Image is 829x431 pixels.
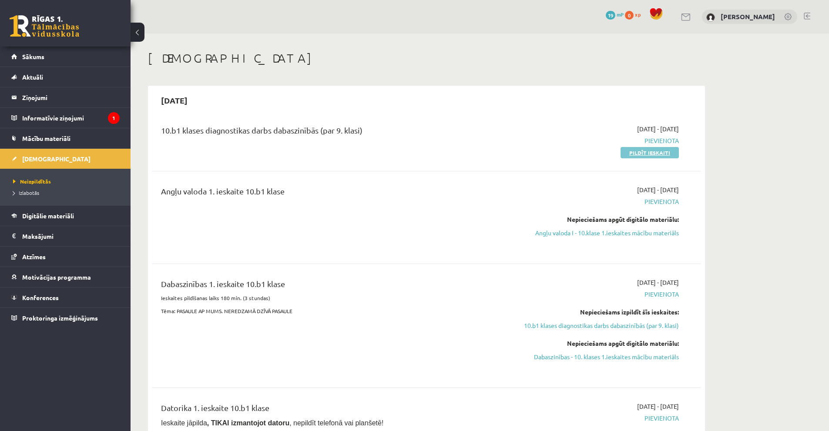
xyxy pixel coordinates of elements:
span: Sākums [22,53,44,60]
span: Pievienota [515,136,679,145]
a: Sākums [11,47,120,67]
span: Mācību materiāli [22,134,70,142]
div: 10.b1 klases diagnostikas darbs dabaszinībās (par 9. klasi) [161,124,502,140]
img: Stepans Grigorjevs [706,13,715,22]
b: , TIKAI izmantojot datoru [207,419,289,427]
p: Tēma: PASAULE AP MUMS. NEREDZAMĀ DZĪVĀ PASAULE [161,307,502,315]
a: Izlabotās [13,189,122,197]
h2: [DATE] [152,90,196,110]
a: [DEMOGRAPHIC_DATA] [11,149,120,169]
span: 0 [625,11,634,20]
span: Proktoringa izmēģinājums [22,314,98,322]
a: Mācību materiāli [11,128,120,148]
legend: Informatīvie ziņojumi [22,108,120,128]
a: Aktuāli [11,67,120,87]
a: Angļu valoda I - 10.klase 1.ieskaites mācību materiāls [515,228,679,237]
legend: Maksājumi [22,226,120,246]
div: Nepieciešams izpildīt šīs ieskaites: [515,307,679,317]
span: xp [635,11,641,18]
a: Konferences [11,287,120,307]
span: Motivācijas programma [22,273,91,281]
div: Nepieciešams apgūt digitālo materiālu: [515,339,679,348]
legend: Ziņojumi [22,87,120,107]
span: [DATE] - [DATE] [637,124,679,134]
a: 19 mP [606,11,624,18]
a: Informatīvie ziņojumi1 [11,108,120,128]
span: [DEMOGRAPHIC_DATA] [22,155,91,163]
div: Angļu valoda 1. ieskaite 10.b1 klase [161,185,502,201]
span: Pievienota [515,197,679,206]
a: Dabaszinības - 10. klases 1.ieskaites mācību materiāls [515,352,679,361]
span: Izlabotās [13,189,39,196]
span: Neizpildītās [13,178,51,185]
span: Aktuāli [22,73,43,81]
a: Motivācijas programma [11,267,120,287]
span: Pievienota [515,290,679,299]
a: Neizpildītās [13,177,122,185]
a: Atzīmes [11,247,120,267]
span: [DATE] - [DATE] [637,185,679,194]
span: 19 [606,11,615,20]
div: Datorika 1. ieskaite 10.b1 klase [161,402,502,418]
div: Nepieciešams apgūt digitālo materiālu: [515,215,679,224]
span: [DATE] - [DATE] [637,278,679,287]
span: Konferences [22,294,59,301]
a: Maksājumi [11,226,120,246]
i: 1 [108,112,120,124]
h1: [DEMOGRAPHIC_DATA] [148,51,705,66]
span: Digitālie materiāli [22,212,74,220]
a: Ziņojumi [11,87,120,107]
a: 10.b1 klases diagnostikas darbs dabaszinībās (par 9. klasi) [515,321,679,330]
a: 0 xp [625,11,645,18]
span: Ieskaite jāpilda , nepildīt telefonā vai planšetē! [161,419,383,427]
span: Atzīmes [22,253,46,261]
div: Dabaszinības 1. ieskaite 10.b1 klase [161,278,502,294]
span: Pievienota [515,414,679,423]
p: Ieskaites pildīšanas laiks 180 min. (3 stundas) [161,294,502,302]
a: Proktoringa izmēģinājums [11,308,120,328]
a: Pildīt ieskaiti [621,147,679,158]
a: Rīgas 1. Tālmācības vidusskola [10,15,79,37]
span: mP [617,11,624,18]
a: [PERSON_NAME] [721,12,775,21]
span: [DATE] - [DATE] [637,402,679,411]
a: Digitālie materiāli [11,206,120,226]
